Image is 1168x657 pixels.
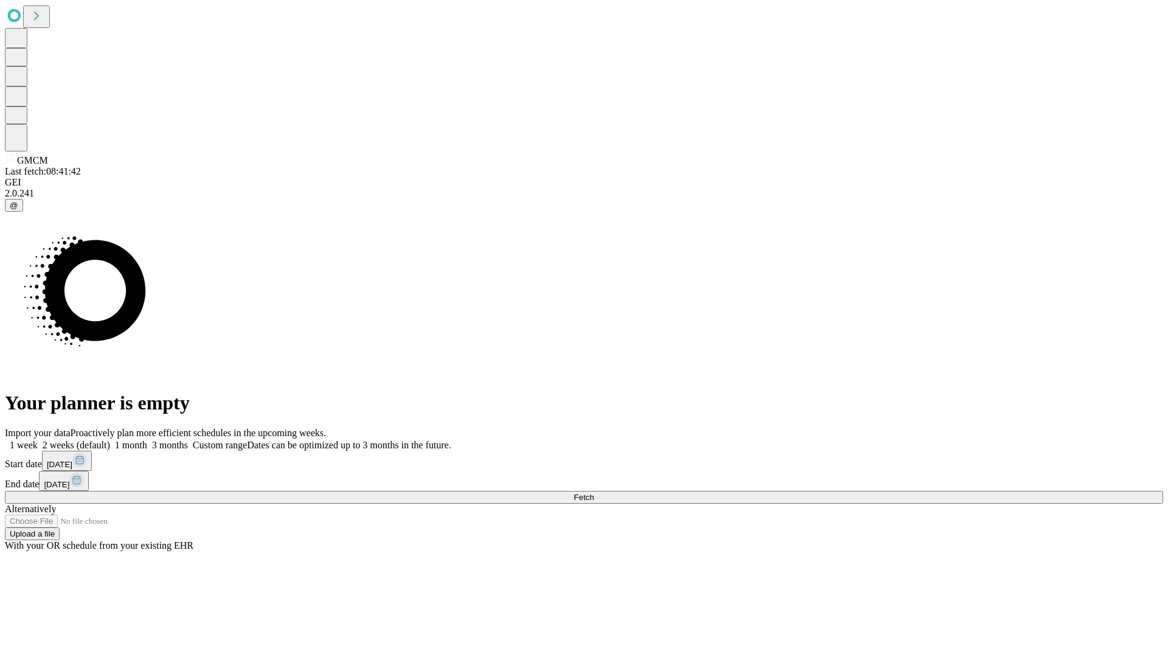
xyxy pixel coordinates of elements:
[247,440,451,450] span: Dates can be optimized up to 3 months in the future.
[10,201,18,210] span: @
[5,428,71,438] span: Import your data
[115,440,147,450] span: 1 month
[574,493,594,502] span: Fetch
[43,440,110,450] span: 2 weeks (default)
[44,480,69,489] span: [DATE]
[39,471,89,491] button: [DATE]
[71,428,326,438] span: Proactively plan more efficient schedules in the upcoming weeks.
[152,440,188,450] span: 3 months
[17,155,48,165] span: GMCM
[5,504,56,514] span: Alternatively
[193,440,247,450] span: Custom range
[5,166,81,176] span: Last fetch: 08:41:42
[5,527,60,540] button: Upload a file
[5,471,1163,491] div: End date
[5,199,23,212] button: @
[5,188,1163,199] div: 2.0.241
[47,460,72,469] span: [DATE]
[5,392,1163,414] h1: Your planner is empty
[42,451,92,471] button: [DATE]
[5,491,1163,504] button: Fetch
[5,451,1163,471] div: Start date
[5,177,1163,188] div: GEI
[5,540,193,551] span: With your OR schedule from your existing EHR
[10,440,38,450] span: 1 week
